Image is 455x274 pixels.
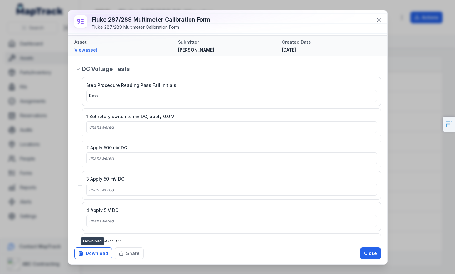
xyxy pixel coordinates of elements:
span: Step Procedure Reading Pass Fail Initials [86,82,176,88]
span: Submitter [178,39,199,45]
span: unanswered [89,124,114,130]
h3: Fluke 287/289 Multimeter Calibration Form [92,15,210,24]
div: Fluke 287/289 Multimeter Calibration Form [92,24,210,30]
span: 2 Apply 500 mV DC [86,145,127,150]
button: Share [115,247,144,259]
span: unanswered [89,218,114,223]
span: unanswered [89,187,114,192]
span: 4 Apply 5 V DC [86,207,118,213]
span: unanswered [89,156,114,161]
span: Asset [74,39,87,45]
span: Pass [89,93,99,98]
button: Close [360,247,381,259]
button: Download [74,247,112,259]
span: [PERSON_NAME] [178,47,214,52]
span: 3 Apply 50 mV DC [86,176,124,182]
span: Created Date [282,39,311,45]
span: 1 Set rotary switch to mV DC, apply 0.0 V [86,114,174,119]
span: DC Voltage Tests [82,65,130,73]
span: [DATE] [282,47,296,52]
a: Viewasset [74,47,173,53]
span: Download [81,237,104,245]
time: 19/09/2025, 10:12:32 am [282,47,296,52]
